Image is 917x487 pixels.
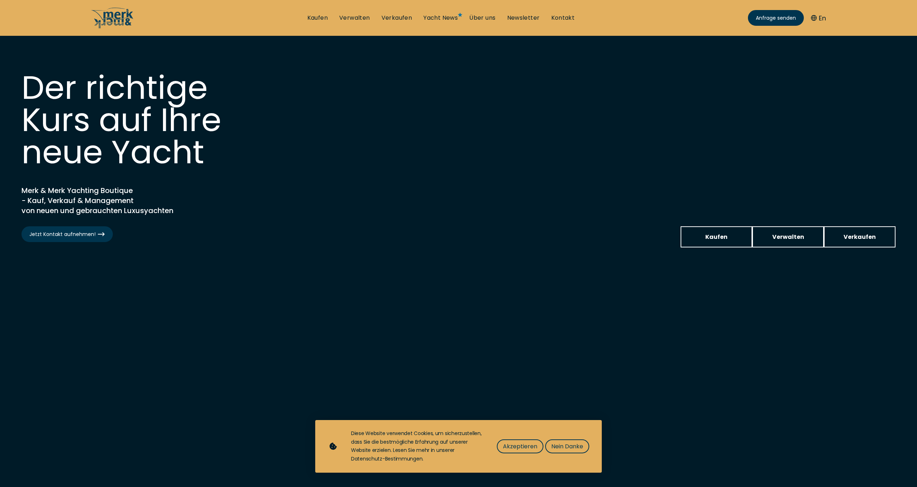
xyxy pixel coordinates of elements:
[307,14,328,22] a: Kaufen
[351,455,422,462] a: Datenschutz-Bestimmungen
[772,232,804,241] span: Verwalten
[824,226,896,247] a: Verkaufen
[545,439,589,453] button: Nein Danke
[21,72,236,168] h1: Der richtige Kurs auf Ihre neue Yacht
[351,429,482,463] div: Diese Website verwendet Cookies, um sicherzustellen, dass Sie die bestmögliche Erfahrung auf unse...
[681,226,752,247] a: Kaufen
[551,442,583,451] span: Nein Danke
[844,232,876,241] span: Verkaufen
[497,439,543,453] button: Akzeptieren
[381,14,412,22] a: Verkaufen
[21,185,201,216] h2: Merk & Merk Yachting Boutique - Kauf, Verkauf & Management von neuen und gebrauchten Luxusyachten
[756,14,796,22] span: Anfrage senden
[339,14,370,22] a: Verwalten
[503,442,537,451] span: Akzeptieren
[469,14,495,22] a: Über uns
[748,10,804,26] a: Anfrage senden
[423,14,458,22] a: Yacht News
[551,14,575,22] a: Kontakt
[507,14,540,22] a: Newsletter
[752,226,824,247] a: Verwalten
[811,13,826,23] button: En
[705,232,728,241] span: Kaufen
[29,231,105,238] span: Jetzt Kontakt aufnehmen!
[21,226,113,242] a: Jetzt Kontakt aufnehmen!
